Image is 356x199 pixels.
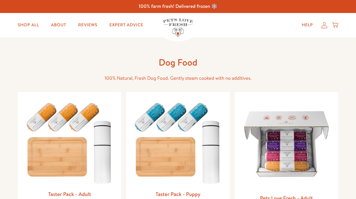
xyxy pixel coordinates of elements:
a: About [46,19,71,31]
p: 100% Natural, Fresh Dog Food. Gently steam cooked with no additives. [81,74,275,82]
a: Expert Advice [105,19,148,31]
a: Shop All [13,19,44,31]
a: Reviews [73,19,102,31]
a: Help [297,19,318,31]
h1: Dog Food [81,56,275,68]
a: Taster Pack - Puppy [156,190,200,198]
img: Pets Love Fresh - Adult [240,97,333,191]
img: Taster Pack - Puppy [131,97,225,187]
img: Taster Pack - Adult [23,97,116,187]
img: Pets Love Fresh [163,18,193,37]
a: Taster Pack - Adult [48,190,91,198]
